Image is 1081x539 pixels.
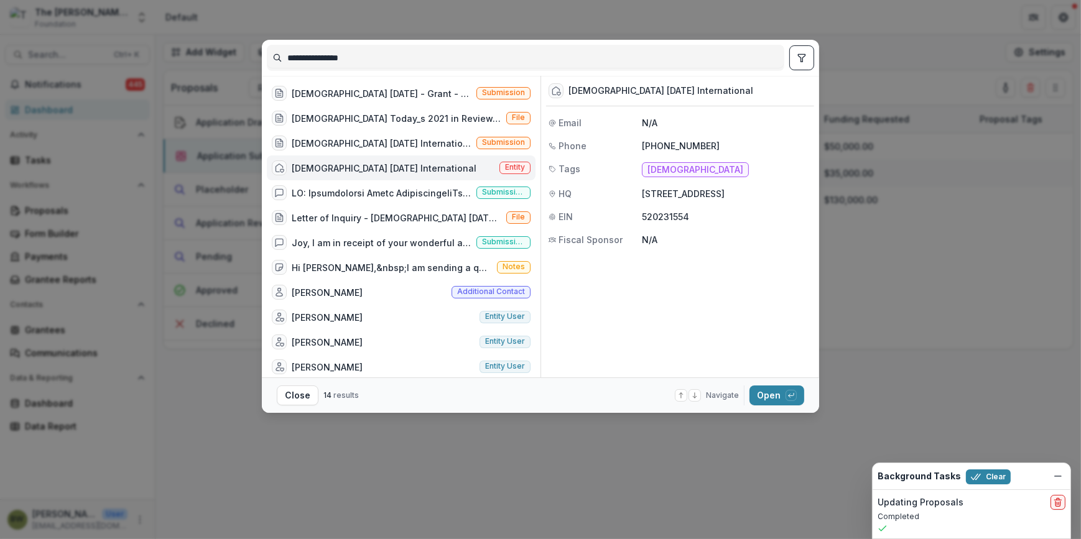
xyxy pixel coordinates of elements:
button: Close [277,385,318,405]
span: [DEMOGRAPHIC_DATA] [647,165,743,175]
button: Open [749,385,804,405]
div: [PERSON_NAME] [292,336,363,349]
span: Submission [482,138,525,147]
span: Entity user [485,337,525,346]
button: Dismiss [1051,469,1065,484]
h2: Background Tasks [878,471,961,482]
span: Submission [482,88,525,97]
span: Entity user [485,362,525,371]
p: N/A [642,233,812,246]
p: 520231554 [642,210,812,223]
h2: Updating Proposals [878,497,963,508]
div: [DEMOGRAPHIC_DATA] [DATE] - Grant - [DATE] [292,87,471,100]
span: Phone [559,139,587,152]
span: HQ [559,187,572,200]
span: Submission comment [482,188,525,196]
div: [DEMOGRAPHIC_DATA] Today_s 2021 in Review.msg [292,112,501,125]
span: File [512,213,525,221]
span: Notes [503,262,525,271]
span: Tags [559,162,580,175]
div: [DEMOGRAPHIC_DATA] [DATE] International [292,162,476,175]
div: [PERSON_NAME] [292,361,363,374]
span: EIN [559,210,573,223]
div: LO: Ipsumdolorsi Ametc AdipiscingeliTs do e temp incididu ut laboree dolo magn aliquaenimad minim... [292,187,471,200]
span: Navigate [706,390,739,401]
div: [PERSON_NAME] [292,286,363,299]
span: results [333,390,359,400]
span: Additional contact [457,287,525,296]
span: 14 [323,390,332,400]
p: [STREET_ADDRESS] [642,187,812,200]
p: [PHONE_NUMBER] [642,139,812,152]
p: N/A [642,116,812,129]
span: File [512,113,525,122]
button: Clear [966,469,1011,484]
span: Entity [505,163,525,172]
div: Letter of Inquiry - [DEMOGRAPHIC_DATA] [DATE].msg [292,211,501,224]
p: Completed [878,511,1065,522]
button: delete [1051,495,1065,510]
div: [DEMOGRAPHIC_DATA] [DATE] International [568,86,753,96]
span: Submission comment [482,237,525,246]
div: Joy, I am in receipt of your wonderful award [DATE] of $25,000 for our work in sharing the [DEMOG... [292,236,471,249]
span: Fiscal Sponsor [559,233,623,246]
div: [DEMOGRAPHIC_DATA] [DATE] International - 2024 - Application [292,137,471,150]
div: Hi [PERSON_NAME],&nbsp;I am sending a quick email to introduce myself.&nbsp; I’m the Assistant Ex... [292,261,492,274]
button: toggle filters [789,45,814,70]
div: [PERSON_NAME] [292,311,363,324]
span: Email [559,116,582,129]
span: Entity user [485,312,525,321]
